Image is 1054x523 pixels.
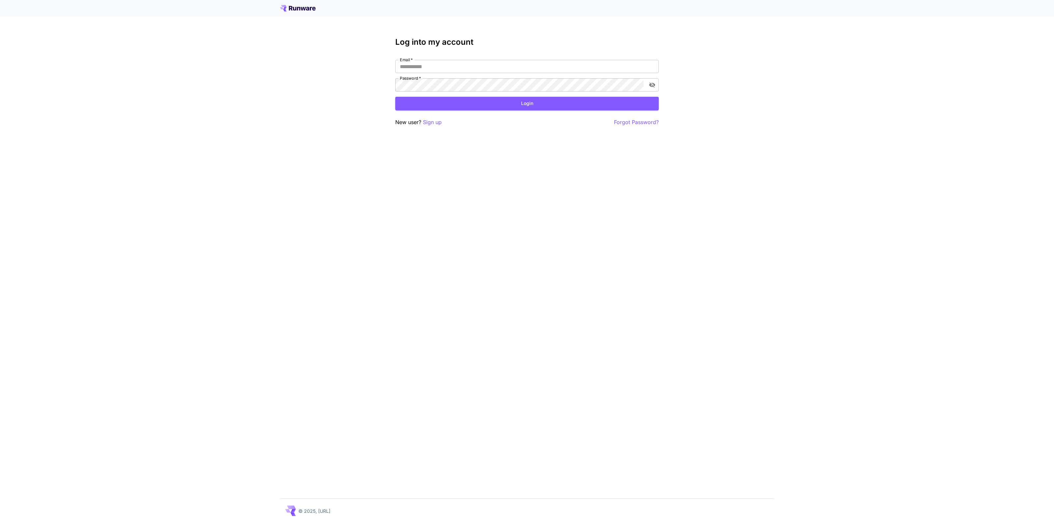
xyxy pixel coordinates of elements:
button: toggle password visibility [646,79,658,91]
button: Forgot Password? [614,118,659,126]
button: Sign up [423,118,442,126]
p: © 2025, [URL] [298,508,330,514]
h3: Log into my account [395,38,659,47]
button: Login [395,97,659,110]
label: Password [400,75,421,81]
label: Email [400,57,413,63]
p: New user? [395,118,442,126]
